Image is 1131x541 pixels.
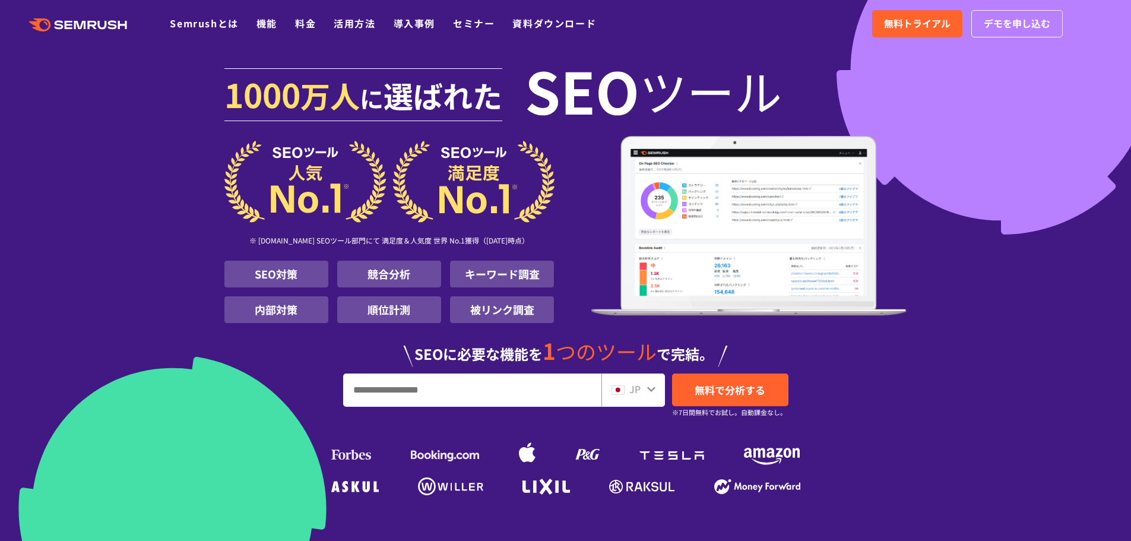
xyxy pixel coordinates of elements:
a: 活用方法 [334,16,375,30]
span: つのツール [556,337,657,366]
a: Semrushとは [170,16,238,30]
span: デモを申し込む [984,16,1050,31]
small: ※7日間無料でお試し。自動課金なし。 [672,407,787,418]
li: 競合分析 [337,261,441,287]
span: 万人 [300,74,360,116]
span: 1000 [224,70,300,118]
span: で完結。 [657,343,714,364]
span: 無料トライアル [884,16,951,31]
li: キーワード調査 [450,261,554,287]
a: 導入事例 [394,16,435,30]
li: 被リンク調査 [450,296,554,323]
a: 無料で分析する [672,374,788,406]
li: SEO対策 [224,261,328,287]
span: に [360,81,384,115]
span: SEO [525,67,639,114]
span: JP [629,382,641,396]
div: SEOに必要な機能を [224,328,907,367]
a: 料金 [295,16,316,30]
span: ツール [639,67,782,114]
a: セミナー [453,16,495,30]
input: URL、キーワードを入力してください [344,374,601,406]
li: 順位計測 [337,296,441,323]
span: 1 [543,334,556,366]
li: 内部対策 [224,296,328,323]
span: 無料で分析する [695,382,765,397]
a: 機能 [256,16,277,30]
div: ※ [DOMAIN_NAME] SEOツール部門にて 満足度＆人気度 世界 No.1獲得（[DATE]時点） [224,223,555,261]
a: 資料ダウンロード [512,16,596,30]
span: 選ばれた [384,74,502,116]
a: デモを申し込む [971,10,1063,37]
a: 無料トライアル [872,10,962,37]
